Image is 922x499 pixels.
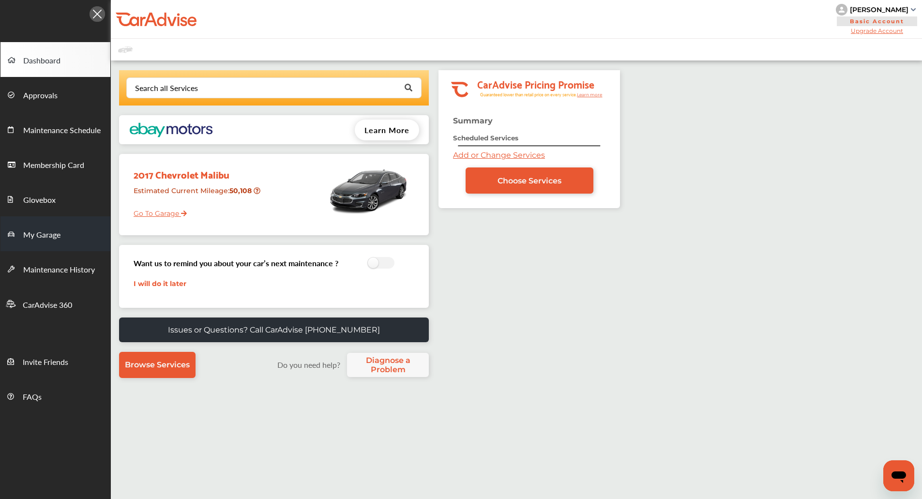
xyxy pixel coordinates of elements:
img: mobile_11046_st0640_046.jpg [327,159,409,222]
img: knH8PDtVvWoAbQRylUukY18CTiRevjo20fAtgn5MLBQj4uumYvk2MzTtcAIzfGAtb1XOLVMAvhLuqoNAbL4reqehy0jehNKdM... [836,4,847,15]
span: FAQs [23,391,42,404]
a: Approvals [0,77,110,112]
a: Glovebox [0,181,110,216]
a: Diagnose a Problem [347,353,429,377]
span: Dashboard [23,55,60,67]
a: Add or Change Services [453,151,545,160]
span: Maintenance Schedule [23,124,101,137]
span: CarAdvise 360 [23,299,72,312]
span: Basic Account [837,16,917,26]
a: Maintenance Schedule [0,112,110,147]
strong: Summary [453,116,493,125]
span: Diagnose a Problem [352,356,424,374]
div: [PERSON_NAME] [850,5,908,14]
span: Invite Friends [23,356,68,369]
span: Maintenance History [23,264,95,276]
a: Choose Services [466,167,593,194]
div: Estimated Current Mileage : [126,182,268,207]
span: Learn More [364,124,409,136]
strong: Scheduled Services [453,134,518,142]
span: My Garage [23,229,60,242]
iframe: Button to launch messaging window [883,460,914,491]
a: Browse Services [119,352,196,378]
span: Choose Services [498,176,561,185]
tspan: Learn more [577,92,603,97]
img: Icon.5fd9dcc7.svg [90,6,105,22]
a: Membership Card [0,147,110,181]
tspan: Guaranteed lower than retail price on every service. [480,91,577,98]
p: Issues or Questions? Call CarAdvise [PHONE_NUMBER] [168,325,380,334]
a: My Garage [0,216,110,251]
div: Search all Services [135,84,198,92]
img: sCxJUJ+qAmfqhQGDUl18vwLg4ZYJ6CxN7XmbOMBAAAAAElFTkSuQmCC [911,8,916,11]
span: Upgrade Account [836,27,918,34]
label: Do you need help? [272,359,345,370]
div: 2017 Chevrolet Malibu [126,159,268,182]
img: placeholder_car.fcab19be.svg [118,44,133,56]
a: Issues or Questions? Call CarAdvise [PHONE_NUMBER] [119,318,429,342]
a: Dashboard [0,42,110,77]
span: Membership Card [23,159,84,172]
a: I will do it later [134,279,186,288]
span: Approvals [23,90,58,102]
a: Go To Garage [126,202,187,220]
a: Maintenance History [0,251,110,286]
strong: 50,108 [229,186,254,195]
span: Glovebox [23,194,56,207]
span: Browse Services [125,360,190,369]
h3: Want us to remind you about your car’s next maintenance ? [134,257,338,269]
tspan: CarAdvise Pricing Promise [477,75,594,92]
